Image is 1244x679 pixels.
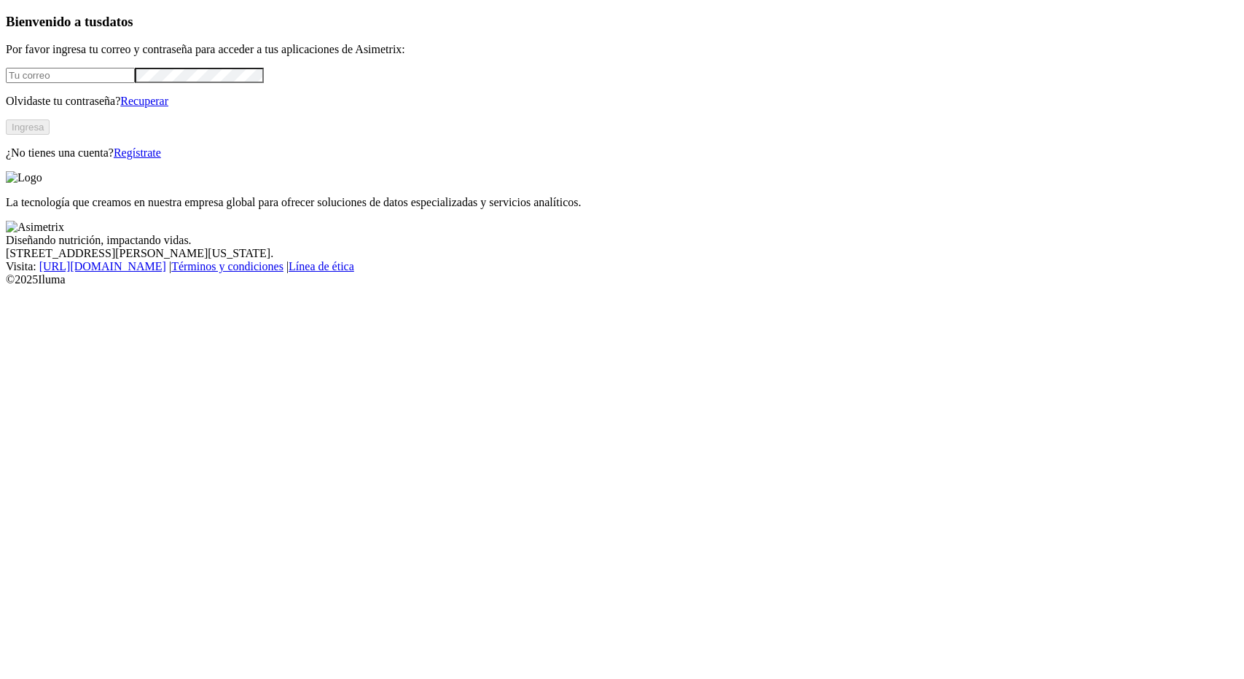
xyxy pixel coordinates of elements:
[6,221,64,234] img: Asimetrix
[6,146,1238,160] p: ¿No tienes una cuenta?
[289,260,354,272] a: Línea de ética
[171,260,283,272] a: Términos y condiciones
[39,260,166,272] a: [URL][DOMAIN_NAME]
[6,119,50,135] button: Ingresa
[6,43,1238,56] p: Por favor ingresa tu correo y contraseña para acceder a tus aplicaciones de Asimetrix:
[6,196,1238,209] p: La tecnología que creamos en nuestra empresa global para ofrecer soluciones de datos especializad...
[6,234,1238,247] div: Diseñando nutrición, impactando vidas.
[6,273,1238,286] div: © 2025 Iluma
[6,68,135,83] input: Tu correo
[6,171,42,184] img: Logo
[6,247,1238,260] div: [STREET_ADDRESS][PERSON_NAME][US_STATE].
[6,95,1238,108] p: Olvidaste tu contraseña?
[6,260,1238,273] div: Visita : | |
[102,14,133,29] span: datos
[6,14,1238,30] h3: Bienvenido a tus
[114,146,161,159] a: Regístrate
[120,95,168,107] a: Recuperar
